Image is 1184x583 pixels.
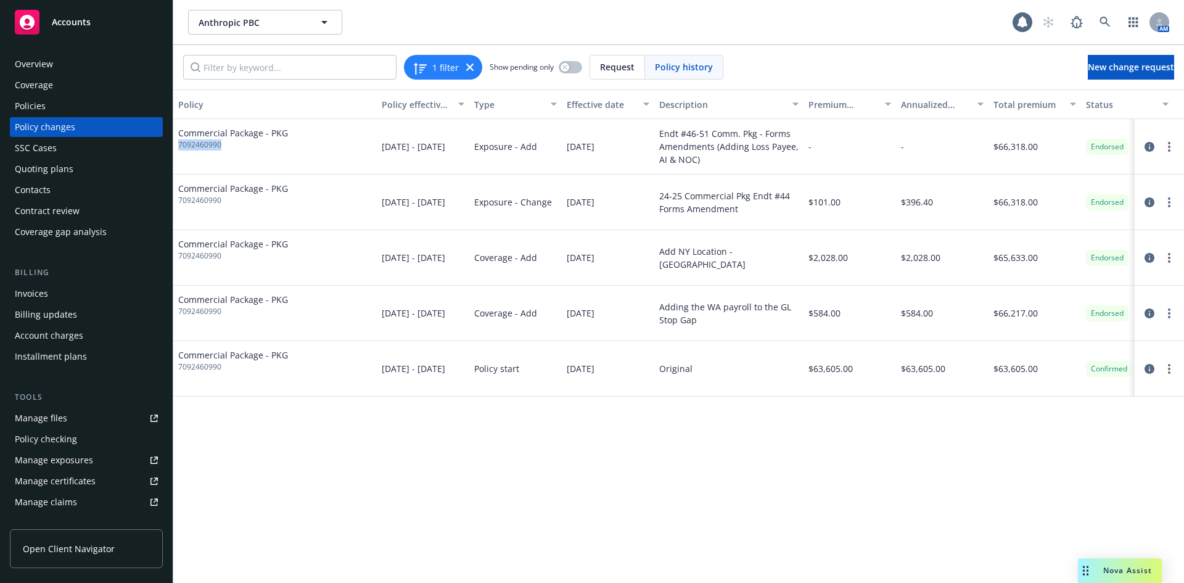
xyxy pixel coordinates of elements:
div: Policy changes [15,117,75,137]
div: Effective date [567,98,636,111]
span: $101.00 [808,196,841,209]
span: New change request [1088,61,1174,73]
span: - [901,140,904,153]
div: Policy effective dates [382,98,451,111]
span: Nova Assist [1103,565,1152,576]
span: [DATE] - [DATE] [382,140,445,153]
a: Contacts [10,180,163,200]
span: Endorsed [1091,252,1124,263]
button: Description [654,89,804,119]
span: Commercial Package - PKG [178,182,288,195]
span: Commercial Package - PKG [178,349,288,362]
span: [DATE] - [DATE] [382,362,445,375]
a: Account charges [10,326,163,345]
span: Policy start [474,362,519,375]
a: more [1162,306,1177,321]
div: Coverage gap analysis [15,222,107,242]
div: Installment plans [15,347,87,366]
a: Manage exposures [10,450,163,470]
a: Policy checking [10,429,163,449]
a: circleInformation [1142,306,1157,321]
div: Tools [10,391,163,403]
div: Manage files [15,408,67,428]
span: [DATE] [567,251,594,264]
div: Quoting plans [15,159,73,179]
span: Exposure - Add [474,140,537,153]
a: Manage BORs [10,513,163,533]
span: $65,633.00 [993,251,1038,264]
span: Coverage - Add [474,251,537,264]
span: [DATE] - [DATE] [382,251,445,264]
div: Policy checking [15,429,77,449]
div: Annualized total premium change [901,98,970,111]
span: [DATE] [567,362,594,375]
a: Policy changes [10,117,163,137]
input: Filter by keyword... [183,55,397,80]
span: Confirmed [1091,363,1127,374]
a: Manage files [10,408,163,428]
span: Endorsed [1091,197,1124,208]
a: more [1162,362,1177,376]
a: Installment plans [10,347,163,366]
div: Billing [10,267,163,279]
div: Account charges [15,326,83,345]
a: Invoices [10,284,163,304]
button: Type [469,89,562,119]
span: $66,217.00 [993,307,1038,320]
div: Adding the WA payroll to the GL Stop Gap [659,300,799,326]
span: Anthropic PBC [199,16,305,29]
div: Add NY Location - [GEOGRAPHIC_DATA] [659,245,799,271]
a: Coverage gap analysis [10,222,163,242]
span: Request [600,60,635,73]
button: Total premium [989,89,1081,119]
a: circleInformation [1142,139,1157,154]
span: $63,605.00 [808,362,853,375]
a: Policies [10,96,163,116]
span: $63,605.00 [993,362,1038,375]
button: Policy [173,89,377,119]
div: Type [474,98,543,111]
button: Policy effective dates [377,89,469,119]
span: [DATE] [567,196,594,209]
span: Endorsed [1091,308,1124,319]
span: [DATE] - [DATE] [382,307,445,320]
span: Policy history [655,60,713,73]
span: Exposure - Change [474,196,552,209]
a: more [1162,195,1177,210]
button: Premium change [804,89,896,119]
div: Status [1086,98,1155,111]
a: Manage claims [10,492,163,512]
a: SSC Cases [10,138,163,158]
button: Effective date [562,89,654,119]
span: Commercial Package - PKG [178,238,288,250]
a: circleInformation [1142,362,1157,376]
span: 7092460990 [178,139,288,151]
span: $66,318.00 [993,140,1038,153]
button: Annualized total premium change [896,89,989,119]
span: $66,318.00 [993,196,1038,209]
button: Status [1081,89,1174,119]
div: Description [659,98,785,111]
span: Endorsed [1091,141,1124,152]
a: circleInformation [1142,195,1157,210]
span: Open Client Navigator [23,542,115,555]
a: Overview [10,54,163,74]
span: [DATE] - [DATE] [382,196,445,209]
span: 1 filter [432,61,459,74]
span: Commercial Package - PKG [178,126,288,139]
span: 7092460990 [178,250,288,262]
span: Commercial Package - PKG [178,293,288,306]
button: Nova Assist [1078,558,1162,583]
span: Coverage - Add [474,307,537,320]
span: $2,028.00 [808,251,848,264]
div: Endt #46-51 Comm. Pkg - Forms Amendments (Adding Loss Payee, AI & NOC) [659,127,799,166]
div: Billing updates [15,305,77,325]
div: 24-25 Commercial Pkg Endt #44 Forms Amendment [659,189,799,215]
div: Overview [15,54,53,74]
span: Accounts [52,17,91,27]
div: Contacts [15,180,51,200]
div: Contract review [15,201,80,221]
span: [DATE] [567,307,594,320]
div: Policy [178,98,372,111]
